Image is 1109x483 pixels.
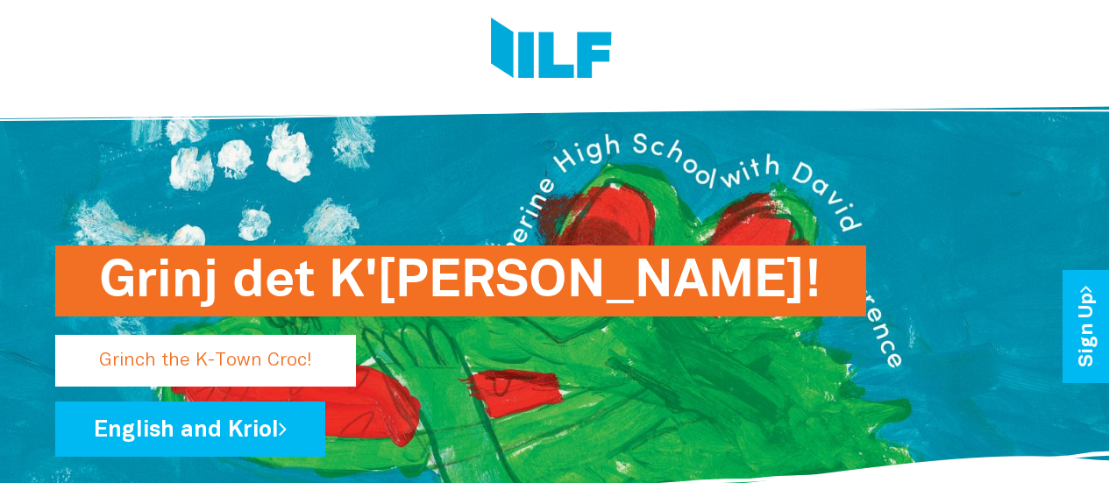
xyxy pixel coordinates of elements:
[99,245,822,316] h1: Grinj det K'[PERSON_NAME]!
[491,18,612,83] img: Logo
[55,401,325,457] a: English and Kriol
[55,335,356,387] p: Grinch the K-Town Croc!
[55,344,778,359] a: Grinj det K'[PERSON_NAME]!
